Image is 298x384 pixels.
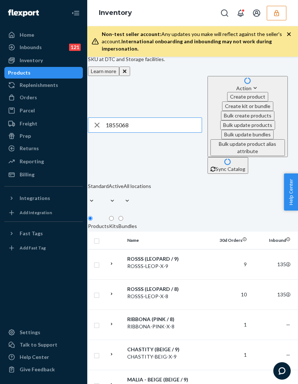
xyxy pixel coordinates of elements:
[4,207,83,219] a: Add Integration
[127,376,203,383] div: MALIA - BEIGE (BEIGE / 9)
[233,6,248,20] button: Open notifications
[109,183,124,190] div: Active
[219,141,276,154] span: Bulk update product alias attribute
[20,341,57,348] div: Talk to Support
[20,230,43,237] div: Fast Tags
[4,130,83,142] a: Prep
[124,183,151,190] div: All locations
[20,145,39,152] div: Returns
[109,216,114,221] input: Kits
[4,92,83,103] a: Orders
[127,346,203,353] div: CHASTITY (BEIGE / 9)
[88,223,109,230] div: Products
[221,130,274,139] button: Bulk update bundles
[217,6,232,20] button: Open Search Box
[221,111,274,120] button: Bulk create products
[206,279,250,309] td: 10
[102,31,161,37] span: Non-test seller account:
[118,216,123,221] input: Bundles
[88,216,93,221] input: Products
[20,171,35,178] div: Billing
[20,132,31,140] div: Prep
[127,263,203,270] div: ROSSS-LEOP-X-9
[119,67,130,76] button: Close
[250,279,293,309] td: 135
[220,120,275,130] button: Bulk update products
[208,76,288,157] button: ActionCreate productCreate kit or bundleBulk create productsBulk update productsBulk update bundl...
[206,340,250,370] td: 1
[118,223,137,230] div: Bundles
[227,92,268,101] button: Create product
[4,105,83,116] a: Parcel
[88,183,109,190] div: Standard
[20,209,52,216] div: Add Integration
[222,101,273,111] button: Create kit or bundle
[88,67,119,76] button: Learn more
[106,118,202,132] input: Search inventory by name or sku
[20,94,37,101] div: Orders
[4,67,83,79] a: Products
[206,232,250,249] th: 30d Orders
[4,79,83,91] a: Replenishments
[4,156,83,167] a: Reporting
[223,122,272,128] span: Bulk update products
[4,29,83,41] a: Home
[4,327,83,338] a: Settings
[8,9,39,17] img: Flexport logo
[4,351,83,363] a: Help Center
[250,232,293,249] th: Inbound
[127,285,203,293] div: ROSSS (LEOPARD / 8)
[225,103,270,109] span: Create kit or bundle
[20,353,49,361] div: Help Center
[127,323,203,330] div: RIBBONA-PINK-X-8
[124,232,206,249] th: Name
[20,57,43,64] div: Inventory
[20,329,40,336] div: Settings
[224,131,271,137] span: Bulk update bundles
[109,190,109,197] input: Active
[93,3,138,24] ol: breadcrumbs
[249,6,264,20] button: Open account menu
[69,44,81,51] div: 121
[284,173,298,211] button: Help Center
[20,107,35,114] div: Parcel
[4,192,83,204] button: Integrations
[4,169,83,180] a: Billing
[206,249,250,279] td: 9
[99,9,132,17] a: Inventory
[210,84,285,92] div: Action
[102,38,272,52] span: International onboarding and inbounding may not work during impersonation.
[109,223,118,230] div: Kits
[250,249,293,279] td: 135
[88,190,89,197] input: Standard
[230,93,265,100] span: Create product
[208,157,248,174] button: Sync Catalog
[8,69,31,76] div: Products
[273,362,291,380] iframe: Opens a widget where you can chat to one of our agents
[127,255,203,263] div: ROSSS (LEOPARD / 9)
[20,44,42,51] div: Inbounds
[20,158,44,165] div: Reporting
[20,366,55,373] div: Give Feedback
[127,353,203,360] div: CHASTITY-BEIG-X-9
[20,195,50,202] div: Integrations
[4,364,83,375] button: Give Feedback
[127,293,203,300] div: ROSSS-LEOP-X-8
[127,316,203,323] div: RIBBONA (PINK / 8)
[20,120,37,127] div: Freight
[20,31,34,39] div: Home
[4,228,83,239] button: Fast Tags
[4,41,83,53] a: Inbounds121
[286,321,290,328] span: —
[210,139,285,156] button: Bulk update product alias attribute
[4,55,83,66] a: Inventory
[206,309,250,340] td: 1
[286,352,290,358] span: —
[4,339,83,351] button: Talk to Support
[68,6,83,20] button: Close Navigation
[102,31,286,52] div: Any updates you make will reflect against the seller's account.
[4,143,83,154] a: Returns
[224,112,271,119] span: Bulk create products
